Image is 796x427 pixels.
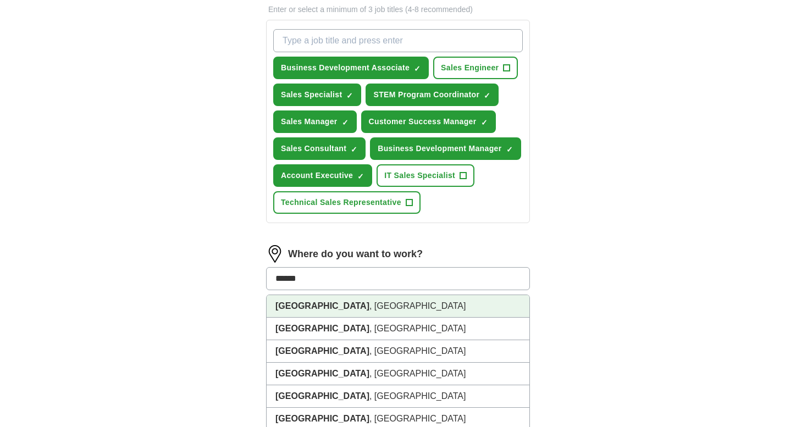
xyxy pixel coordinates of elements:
strong: [GEOGRAPHIC_DATA] [275,324,369,333]
strong: [GEOGRAPHIC_DATA] [275,391,369,401]
li: , [GEOGRAPHIC_DATA] [267,340,529,363]
button: IT Sales Specialist [377,164,474,187]
span: ✓ [414,64,421,73]
strong: [GEOGRAPHIC_DATA] [275,369,369,378]
span: STEM Program Coordinator [373,89,479,101]
button: Customer Success Manager✓ [361,110,496,133]
strong: [GEOGRAPHIC_DATA] [275,414,369,423]
button: Sales Specialist✓ [273,84,361,106]
strong: [GEOGRAPHIC_DATA] [275,346,369,356]
span: Sales Specialist [281,89,342,101]
img: location.png [266,245,284,263]
span: Technical Sales Representative [281,197,401,208]
input: Type a job title and press enter [273,29,523,52]
span: Sales Consultant [281,143,346,154]
li: , [GEOGRAPHIC_DATA] [267,318,529,340]
span: Sales Engineer [441,62,499,74]
button: Sales Consultant✓ [273,137,366,160]
button: Business Development Associate✓ [273,57,429,79]
span: Business Development Associate [281,62,410,74]
span: ✓ [484,91,490,100]
strong: [GEOGRAPHIC_DATA] [275,301,369,310]
button: STEM Program Coordinator✓ [366,84,499,106]
li: , [GEOGRAPHIC_DATA] [267,385,529,408]
span: ✓ [346,91,353,100]
label: Where do you want to work? [288,247,423,262]
span: ✓ [481,118,488,127]
button: Business Development Manager✓ [370,137,521,160]
button: Account Executive✓ [273,164,372,187]
span: ✓ [351,145,357,154]
span: Customer Success Manager [369,116,477,127]
p: Enter or select a minimum of 3 job titles (4-8 recommended) [266,4,530,15]
span: IT Sales Specialist [384,170,455,181]
button: Technical Sales Representative [273,191,421,214]
li: , [GEOGRAPHIC_DATA] [267,295,529,318]
span: ✓ [506,145,513,154]
span: Account Executive [281,170,353,181]
span: ✓ [357,172,364,181]
button: Sales Manager✓ [273,110,357,133]
li: , [GEOGRAPHIC_DATA] [267,363,529,385]
button: Sales Engineer [433,57,518,79]
span: Business Development Manager [378,143,501,154]
span: ✓ [342,118,349,127]
span: Sales Manager [281,116,338,127]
